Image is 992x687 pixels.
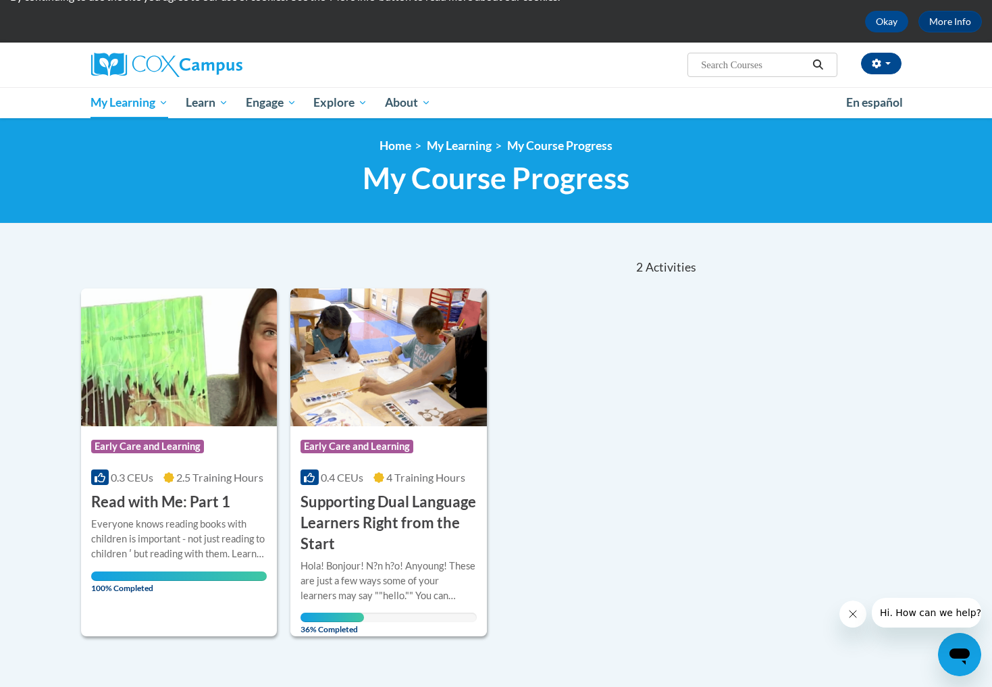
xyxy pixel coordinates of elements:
[321,471,363,484] span: 0.4 CEUs
[90,95,168,111] span: My Learning
[385,95,431,111] span: About
[376,87,440,118] a: About
[918,11,982,32] a: More Info
[700,57,808,73] input: Search Courses
[938,633,981,676] iframe: Button to launch messaging window
[301,613,364,622] div: Your progress
[861,53,902,74] button: Account Settings
[71,87,922,118] div: Main menu
[237,87,305,118] a: Engage
[363,160,629,196] span: My Course Progress
[81,288,278,636] a: Course LogoEarly Care and Learning0.3 CEUs2.5 Training Hours Read with Me: Part 1Everyone knows r...
[427,138,492,153] a: My Learning
[872,598,981,628] iframe: Message from company
[186,95,228,111] span: Learn
[305,87,376,118] a: Explore
[846,95,903,109] span: En español
[91,53,348,77] a: Cox Campus
[839,601,866,628] iframe: Close message
[91,571,267,581] div: Your progress
[313,95,367,111] span: Explore
[301,492,477,554] h3: Supporting Dual Language Learners Right from the Start
[91,53,242,77] img: Cox Campus
[301,440,413,453] span: Early Care and Learning
[865,11,908,32] button: Okay
[808,57,828,73] button: Search
[81,288,278,426] img: Course Logo
[176,471,263,484] span: 2.5 Training Hours
[177,87,237,118] a: Learn
[290,288,487,426] img: Course Logo
[636,260,643,275] span: 2
[246,95,296,111] span: Engage
[301,613,364,634] span: 36% Completed
[507,138,612,153] a: My Course Progress
[837,88,912,117] a: En español
[91,517,267,561] div: Everyone knows reading books with children is important - not just reading to children ʹ but read...
[91,440,204,453] span: Early Care and Learning
[290,288,487,636] a: Course LogoEarly Care and Learning0.4 CEUs4 Training Hours Supporting Dual Language Learners Righ...
[91,571,267,593] span: 100% Completed
[646,260,696,275] span: Activities
[91,492,230,513] h3: Read with Me: Part 1
[301,559,477,603] div: Hola! Bonjour! N?n h?o! Anyoung! These are just a few ways some of your learners may say ""hello....
[111,471,153,484] span: 0.3 CEUs
[380,138,411,153] a: Home
[82,87,178,118] a: My Learning
[386,471,465,484] span: 4 Training Hours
